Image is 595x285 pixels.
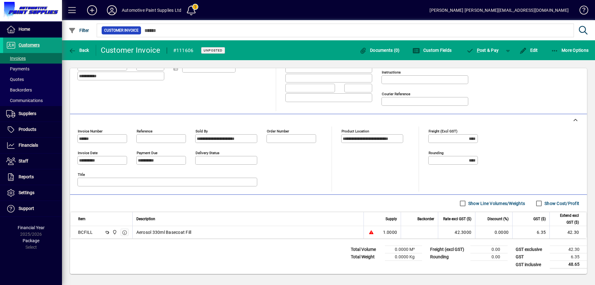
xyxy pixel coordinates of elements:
td: 6.35 [512,226,549,238]
span: Custom Fields [412,48,452,53]
a: Knowledge Base [575,1,587,21]
mat-label: Order number [267,129,289,133]
td: GST inclusive [513,261,550,269]
span: Documents (0) [359,48,400,53]
td: GST [513,253,550,261]
span: Invoices [6,56,26,61]
span: Item [78,216,86,222]
div: BCFILL [78,229,93,235]
span: Customer Invoice [104,27,139,33]
td: 42.30 [550,246,587,253]
app-page-header-button: Back [62,45,96,56]
span: Quotes [6,77,24,82]
button: More Options [549,45,590,56]
span: Discount (%) [487,216,509,222]
mat-label: Reference [137,129,152,133]
a: Products [3,122,62,137]
span: Automotive Paint Supplies Ltd [111,229,118,236]
span: Reports [19,174,34,179]
span: GST ($) [533,216,546,222]
a: Communications [3,95,62,106]
a: Payments [3,64,62,74]
span: 1.0000 [383,229,397,235]
mat-label: Delivery status [196,151,219,155]
button: Add [82,5,102,16]
td: 0.00 [470,246,508,253]
td: 0.0000 M³ [385,246,422,253]
span: Package [23,238,39,243]
span: Suppliers [19,111,36,116]
td: Rounding [427,253,470,261]
span: Supply [386,216,397,222]
span: Rate excl GST ($) [443,216,471,222]
span: Unposted [204,48,223,52]
button: Edit [518,45,540,56]
mat-label: Courier Reference [382,92,410,96]
span: P [477,48,480,53]
a: Backorders [3,85,62,95]
span: Financial Year [18,225,45,230]
span: Customers [19,42,40,47]
mat-label: Sold by [196,129,208,133]
span: Financials [19,143,38,148]
span: Aerosol 330ml Basecoat Fill [136,229,192,235]
span: Filter [68,28,89,33]
div: Automotive Paint Supplies Ltd [122,5,181,15]
div: 42.3000 [442,229,471,235]
mat-label: Invoice date [78,151,98,155]
span: Extend excl GST ($) [553,212,579,226]
a: Settings [3,185,62,201]
label: Show Line Volumes/Weights [467,200,525,207]
button: Documents (0) [358,45,401,56]
a: Quotes [3,74,62,85]
td: Total Weight [348,253,385,261]
button: Filter [67,25,91,36]
span: ost & Pay [466,48,499,53]
mat-label: Invoice number [78,129,103,133]
button: Back [67,45,91,56]
mat-label: Title [78,172,85,177]
span: Description [136,216,155,222]
a: Home [3,22,62,37]
td: GST exclusive [513,246,550,253]
div: [PERSON_NAME] [PERSON_NAME][EMAIL_ADDRESS][DOMAIN_NAME] [430,5,569,15]
button: Profile [102,5,122,16]
mat-label: Payment due [137,151,157,155]
mat-label: Product location [342,129,369,133]
td: 0.0000 [475,226,512,238]
span: More Options [551,48,589,53]
span: Home [19,27,30,32]
span: Payments [6,66,29,71]
td: Total Volume [348,246,385,253]
div: Customer Invoice [101,45,161,55]
span: Communications [6,98,43,103]
span: Backorder [417,216,434,222]
span: Support [19,206,34,211]
mat-label: Rounding [429,151,443,155]
mat-label: Instructions [382,70,401,74]
td: Freight (excl GST) [427,246,470,253]
td: 42.30 [549,226,587,238]
span: Edit [519,48,538,53]
a: Reports [3,169,62,185]
span: Products [19,127,36,132]
mat-label: Freight (excl GST) [429,129,457,133]
div: #111606 [173,46,194,56]
a: Suppliers [3,106,62,122]
td: 6.35 [550,253,587,261]
td: 48.65 [550,261,587,269]
a: Invoices [3,53,62,64]
a: Staff [3,154,62,169]
button: Custom Fields [411,45,453,56]
td: 0.0000 Kg [385,253,422,261]
a: Support [3,201,62,216]
td: 0.00 [470,253,508,261]
span: Back [68,48,89,53]
a: Financials [3,138,62,153]
button: Post & Pay [463,45,502,56]
label: Show Cost/Profit [543,200,579,207]
span: Settings [19,190,34,195]
span: Backorders [6,87,32,92]
span: Staff [19,158,28,163]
